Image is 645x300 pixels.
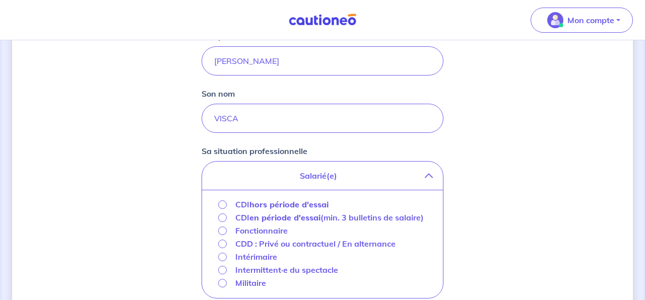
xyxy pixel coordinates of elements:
[202,162,443,190] button: Salarié(e)
[235,251,277,263] p: Intérimaire
[212,170,425,182] p: Salarié(e)
[235,264,338,276] p: Intermittent·e du spectacle
[235,277,266,289] p: Militaire
[249,212,320,222] strong: en période d'essai
[202,46,443,76] input: John
[249,199,329,209] strong: hors période d'essai
[531,8,633,33] button: illu_account_valid_menu.svgMon compte
[235,224,288,237] p: Fonctionnaire
[547,12,563,28] img: illu_account_valid_menu.svg
[235,211,424,223] p: CDI (min. 3 bulletins de salaire)
[235,198,329,210] p: CDI
[202,145,307,157] p: Sa situation professionnelle
[235,238,396,250] p: CDD : Privé ou contractuel / En alternance
[202,104,443,133] input: Doe
[567,14,614,26] p: Mon compte
[202,88,235,100] p: Son nom
[285,14,360,26] img: Cautioneo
